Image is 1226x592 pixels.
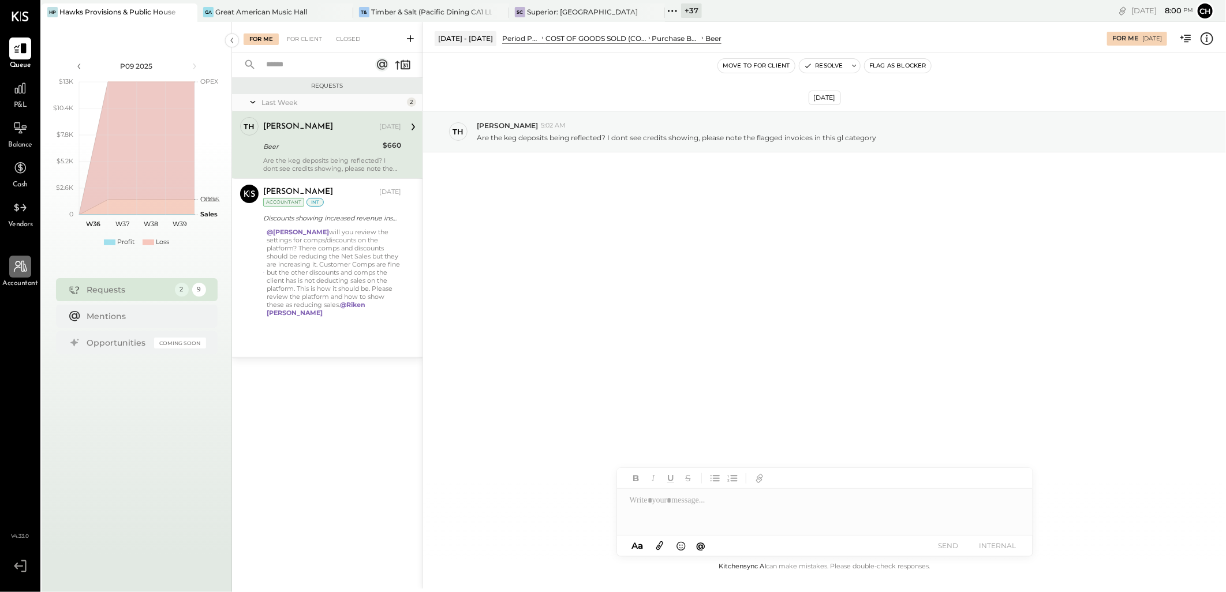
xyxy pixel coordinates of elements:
div: P09 2025 [88,61,186,71]
text: $10.4K [53,104,73,112]
text: W37 [115,220,129,228]
div: int [306,198,324,207]
div: [PERSON_NAME] [263,121,333,133]
div: Beer [263,141,379,152]
div: HP [47,7,58,17]
div: For Me [244,33,279,45]
div: Are the keg deposits being reflected? I dont see credits showing, please note the flagged invoice... [263,156,401,173]
span: a [638,540,643,551]
a: Queue [1,38,40,71]
div: Accountant [263,198,304,207]
span: P&L [14,100,27,111]
div: Requests [87,284,169,295]
button: Italic [646,471,661,486]
div: [DATE] [379,122,401,132]
text: 0 [69,210,73,218]
text: $2.6K [56,183,73,192]
button: Bold [629,471,644,486]
a: Vendors [1,197,40,230]
div: $660 [383,140,401,151]
button: SEND [925,538,971,553]
button: @ [693,538,709,553]
div: T& [359,7,369,17]
div: Coming Soon [154,338,206,349]
span: Queue [10,61,31,71]
div: [DATE] [379,188,401,197]
text: $5.2K [57,157,73,165]
div: + 37 [681,3,702,18]
text: W39 [173,220,187,228]
p: Are the keg deposits being reflected? I dont see credits showing, please note the flagged invoice... [477,133,876,143]
div: 2 [175,283,189,297]
span: Vendors [8,220,33,230]
div: Closed [330,33,366,45]
span: [PERSON_NAME] [477,121,538,130]
div: [PERSON_NAME] [263,186,333,198]
text: W36 [86,220,100,228]
button: Add URL [752,471,767,486]
text: $7.8K [57,130,73,138]
div: Purchase Beer [652,33,700,43]
text: $13K [59,77,73,85]
div: COST OF GOODS SOLD (COGS) [545,33,646,43]
text: Occu... [200,195,220,203]
div: Th [244,121,255,132]
a: Balance [1,117,40,151]
div: 2 [407,98,416,107]
div: Loss [156,238,169,247]
span: Balance [8,140,32,151]
div: [DATE] - [DATE] [435,31,496,46]
div: Hawks Provisions & Public House [59,7,175,17]
div: Opportunities [87,337,148,349]
span: Cash [13,180,28,190]
a: Accountant [1,256,40,289]
div: Great American Music Hall [215,7,307,17]
a: Cash [1,157,40,190]
div: Timber & Salt (Pacific Dining CA1 LLC) [371,7,492,17]
div: Profit [117,238,134,247]
span: 5:02 AM [541,121,566,130]
button: Flag as Blocker [865,59,931,73]
div: For Me [1112,34,1138,43]
div: Period P&L [502,33,540,43]
button: Ordered List [725,471,740,486]
div: will you review the settings for comps/discounts on the platform? There comps and discounts shoul... [267,228,401,317]
button: Resolve [799,59,848,73]
button: Aa [629,539,647,552]
text: W38 [144,220,158,228]
div: Mentions [87,310,200,322]
text: OPEX [200,77,219,85]
div: [DATE] [809,91,841,105]
button: Move to for client [718,59,795,73]
div: GA [203,7,214,17]
div: Beer [705,33,722,43]
button: Ch [1196,2,1214,20]
strong: @[PERSON_NAME] [267,228,329,236]
a: P&L [1,77,40,111]
div: copy link [1117,5,1128,17]
button: Underline [663,471,678,486]
div: Last Week [261,98,404,107]
button: INTERNAL [975,538,1021,553]
div: Requests [238,82,417,90]
text: Sales [200,210,218,218]
div: 9 [192,283,206,297]
div: Discounts showing increased revenue instead of decreasing revenue [263,212,398,224]
button: Unordered List [708,471,723,486]
div: [DATE] [1131,5,1193,16]
div: For Client [281,33,328,45]
div: SC [515,7,525,17]
div: Superior: [GEOGRAPHIC_DATA] [527,7,638,17]
span: @ [696,540,705,551]
span: Accountant [3,279,38,289]
div: [DATE] [1142,35,1162,43]
strong: @Riken [PERSON_NAME] [267,301,365,317]
button: Strikethrough [681,471,696,486]
div: Th [453,126,464,137]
